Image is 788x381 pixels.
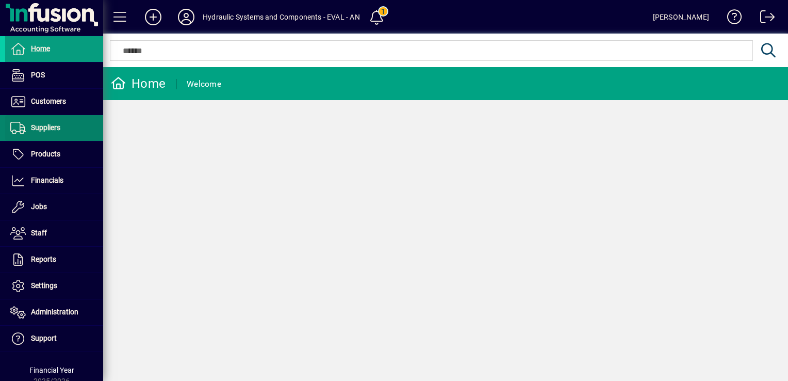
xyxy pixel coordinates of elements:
[653,9,709,25] div: [PERSON_NAME]
[752,2,775,36] a: Logout
[5,141,103,167] a: Products
[31,71,45,79] span: POS
[31,150,60,158] span: Products
[5,89,103,115] a: Customers
[5,326,103,352] a: Support
[5,168,103,194] a: Financials
[719,2,742,36] a: Knowledge Base
[5,115,103,141] a: Suppliers
[31,255,56,263] span: Reports
[31,202,47,211] span: Jobs
[31,176,63,184] span: Financials
[29,366,74,374] span: Financial Year
[187,76,221,92] div: Welcome
[137,8,170,26] button: Add
[170,8,203,26] button: Profile
[31,229,47,237] span: Staff
[5,62,103,88] a: POS
[5,194,103,220] a: Jobs
[5,273,103,299] a: Settings
[111,75,166,92] div: Home
[31,97,66,105] span: Customers
[31,123,60,132] span: Suppliers
[31,334,57,342] span: Support
[31,308,78,316] span: Administration
[31,44,50,53] span: Home
[5,299,103,325] a: Administration
[5,247,103,273] a: Reports
[203,9,360,25] div: Hydraulic Systems and Components - EVAL - AN
[31,281,57,290] span: Settings
[5,220,103,246] a: Staff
